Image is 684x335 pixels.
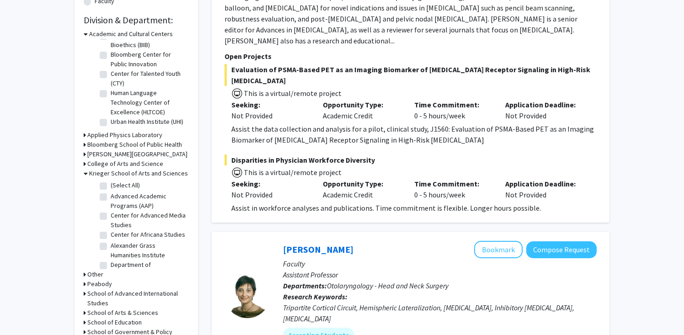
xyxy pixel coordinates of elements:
a: [PERSON_NAME] [283,244,353,255]
label: Center for Advanced Media Studies [111,211,187,230]
h3: College of Arts and Science [87,159,163,169]
span: Disparities in Physician Workforce Diversity [224,154,597,165]
h3: Other [87,270,103,279]
label: Bloomberg Center for Public Innovation [111,50,187,69]
p: Open Projects [224,51,597,62]
p: Application Deadline: [505,178,583,189]
label: Berman Institute of Bioethics (BIB) [111,31,187,50]
h3: Peabody [87,279,112,289]
iframe: Chat [7,294,39,328]
h2: Division & Department: [84,15,189,26]
span: This is a virtual/remote project [243,89,342,98]
div: Assist the data collection and analysis for a pilot, clinical study, J1560: Evaluation of PSMA-Ba... [231,123,597,145]
h3: School of Advanced International Studies [87,289,189,308]
label: Human Language Technology Center of Excellence (HLTCOE) [111,88,187,117]
label: Department of Anthropology [111,260,187,279]
label: Alexander Grass Humanities Institute [111,241,187,260]
h3: Bloomberg School of Public Health [87,140,182,149]
label: Urban Health Institute (UHI) [111,117,183,127]
p: Time Commitment: [414,99,492,110]
div: 0 - 5 hours/week [407,99,499,121]
span: Otolaryngology - Head and Neck Surgery [327,281,449,290]
p: Opportunity Type: [323,99,401,110]
h3: [PERSON_NAME][GEOGRAPHIC_DATA] [87,149,187,159]
div: 0 - 5 hours/week [407,178,499,200]
b: Research Keywords: [283,292,347,301]
p: Application Deadline: [505,99,583,110]
h3: School of Arts & Sciences [87,308,158,318]
h3: Academic and Cultural Centers [89,29,173,39]
p: Faculty [283,258,597,269]
div: Not Provided [498,178,590,200]
span: This is a virtual/remote project [243,168,342,177]
button: Add Tara Deemyad to Bookmarks [474,241,523,258]
h3: Applied Physics Laboratory [87,130,162,140]
p: Assistant Professor [283,269,597,280]
div: Not Provided [231,189,309,200]
button: Compose Request to Tara Deemyad [526,241,597,258]
div: Academic Credit [316,178,407,200]
label: Center for Talented Youth (CTY) [111,69,187,88]
p: Seeking: [231,178,309,189]
div: Not Provided [498,99,590,121]
h3: School of Education [87,318,142,327]
div: Not Provided [231,110,309,121]
b: Departments: [283,281,327,290]
div: Academic Credit [316,99,407,121]
h3: Krieger School of Arts and Sciences [89,169,188,178]
label: Center for Africana Studies [111,230,185,239]
div: Assist in workforce analyses and publications. Time commitment is flexible. Longer hours possible. [231,202,597,213]
label: Advanced Academic Programs (AAP) [111,191,187,211]
label: (Select All) [111,181,140,190]
span: Evaluation of PSMA-Based PET as an Imaging Biomarker of [MEDICAL_DATA] Receptor Signaling in High... [224,64,597,86]
p: Time Commitment: [414,178,492,189]
p: Opportunity Type: [323,178,401,189]
p: Seeking: [231,99,309,110]
div: Tripartite Cortical Circuit, Hemispheric Lateralization, [MEDICAL_DATA], Inhibitory [MEDICAL_DATA... [283,302,597,324]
